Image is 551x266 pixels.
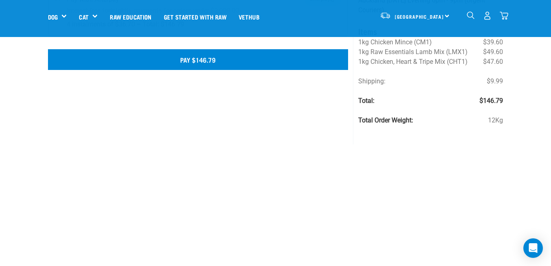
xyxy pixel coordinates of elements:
[523,238,543,258] div: Open Intercom Messenger
[48,49,348,70] button: Pay $146.79
[467,11,475,19] img: home-icon-1@2x.png
[488,116,503,125] span: 12Kg
[487,76,503,86] span: $9.99
[104,0,157,33] a: Raw Education
[483,37,503,47] span: $39.60
[500,11,508,20] img: home-icon@2x.png
[358,48,468,56] span: 1kg Raw Essentials Lamb Mix (LMX1)
[395,15,444,18] span: [GEOGRAPHIC_DATA]
[483,11,492,20] img: user.png
[479,96,503,106] span: $146.79
[48,12,58,22] a: Dog
[358,38,432,46] span: 1kg Chicken Mince (CM1)
[358,116,413,124] strong: Total Order Weight:
[79,12,88,22] a: Cat
[380,12,391,19] img: van-moving.png
[158,0,233,33] a: Get started with Raw
[233,0,266,33] a: Vethub
[358,97,375,105] strong: Total:
[358,77,385,85] span: Shipping:
[483,57,503,67] span: $47.60
[358,58,468,65] span: 1kg Chicken, Heart & Tripe Mix (CHT1)
[483,47,503,57] span: $49.60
